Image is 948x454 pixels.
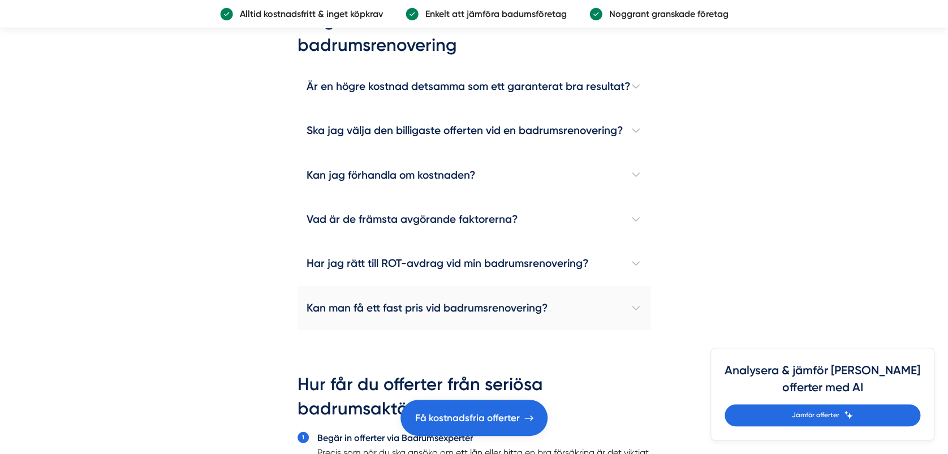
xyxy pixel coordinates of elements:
[298,372,650,429] h2: Hur får du offerter från seriösa badrumsaktörer?
[317,433,473,443] strong: Begär in offerter via Badrumsexperter
[233,7,383,21] p: Alltid kostnadsfritt & inget köpkrav
[419,7,567,21] p: Enkelt att jämföra badumsföretag
[725,362,920,404] h4: Analysera & jämför [PERSON_NAME] offerter med AI
[415,410,520,426] span: Få kostnadsfria offerter
[792,410,839,421] span: Jämför offerter
[400,400,548,436] a: Få kostnadsfria offerter
[298,8,650,64] h2: Frågor och svar om kostnad för badrumsrenovering
[725,404,920,426] a: Jämför offerter
[602,7,729,21] p: Noggrant granskade företag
